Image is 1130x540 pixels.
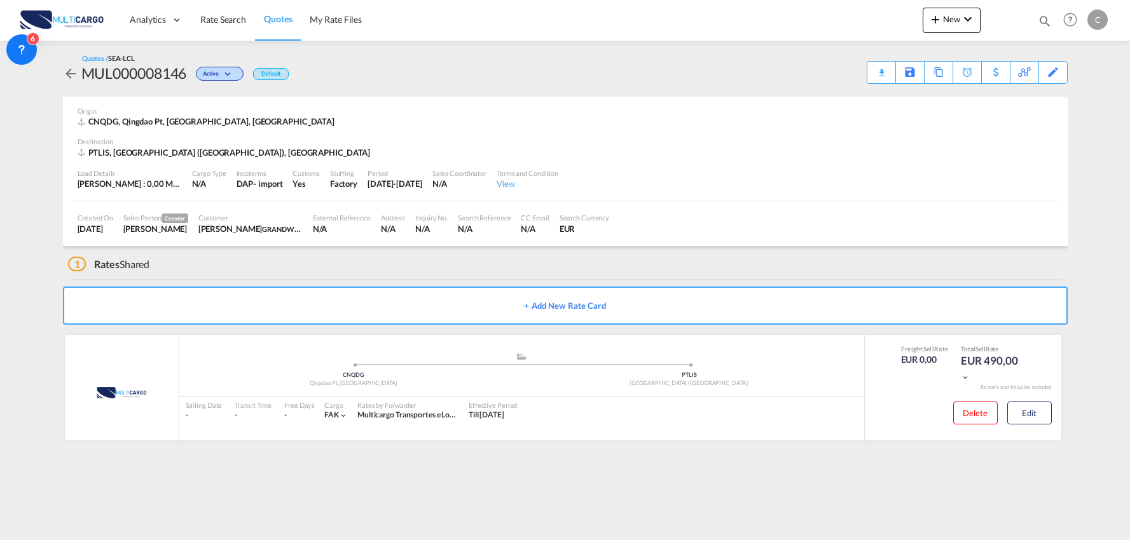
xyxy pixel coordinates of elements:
[198,213,303,222] div: Customer
[237,178,254,189] div: DAP
[63,287,1068,325] button: + Add New Rate Card
[953,402,998,424] button: Delete
[262,224,375,234] span: GRANDWORLD LOGISTICS CO.,LTD
[1087,10,1108,30] div: C
[78,178,182,189] div: [PERSON_NAME] : 0,00 MT | Volumetric Wt : 1,00 CBM | Chargeable Wt : 1,00 W/M
[200,14,246,25] span: Rate Search
[521,223,549,234] div: N/A
[186,410,223,421] div: -
[313,213,371,222] div: External Reference
[235,400,272,410] div: Transit Time
[874,62,889,73] div: Quote PDF is not available at this time
[264,13,292,24] span: Quotes
[1038,14,1052,28] md-icon: icon-magnify
[324,410,339,419] span: FAK
[368,178,422,189] div: 17 Sep 2025
[381,213,405,222] div: Address
[901,353,949,366] div: EUR 0,00
[415,213,448,222] div: Inquiry No.
[222,71,237,78] md-icon: icon-chevron-down
[123,213,188,223] div: Sales Person
[521,379,858,388] div: [GEOGRAPHIC_DATA] ([GEOGRAPHIC_DATA])
[63,66,78,81] md-icon: icon-arrow-left
[192,168,226,178] div: Cargo Type
[560,223,610,234] div: EUR
[1059,9,1081,30] span: Help
[975,345,986,353] span: Sell
[162,213,188,223] span: Creator
[330,178,357,189] div: Factory Stuffing
[1059,9,1087,32] div: Help
[88,116,335,126] span: CNQDG, Qingdao Pt, [GEOGRAPHIC_DATA], [GEOGRAPHIC_DATA]
[78,147,374,158] div: PTLIS, Lisbon (Lisboa), Europe
[284,410,287,421] div: -
[458,223,511,234] div: N/A
[432,178,486,189] div: N/A
[108,54,135,62] span: SEA-LCL
[961,353,1024,384] div: EUR 490,00
[896,62,924,83] div: Save As Template
[19,6,105,34] img: 82db67801a5411eeacfdbd8acfa81e61.png
[186,400,223,410] div: Sailing Date
[78,116,338,127] div: CNQDG, Qingdao Pt, SD, Asia
[186,63,247,83] div: Change Status Here
[130,13,166,26] span: Analytics
[961,373,970,382] md-icon: icon-chevron-down
[357,410,471,419] span: Multicargo Transportes e Logistica
[971,384,1061,391] div: Remark and Inclusion included
[82,53,135,63] div: Quotes /SEA-LCL
[923,345,934,353] span: Sell
[497,178,558,189] div: View
[78,168,182,178] div: Load Details
[324,400,348,410] div: Cargo
[78,223,113,234] div: 18 Aug 2025
[1038,14,1052,33] div: icon-magnify
[923,8,981,33] button: icon-plus 400-fgNewicon-chevron-down
[521,371,858,379] div: PTLIS
[68,257,86,271] span: 1
[293,178,319,189] div: Yes
[960,11,975,27] md-icon: icon-chevron-down
[78,106,1053,116] div: Origin
[63,63,81,83] div: icon-arrow-left
[497,168,558,178] div: Terms and Condition
[381,223,405,234] div: N/A
[78,137,1053,146] div: Destination
[339,411,348,420] md-icon: icon-chevron-down
[203,70,221,82] span: Active
[313,223,371,234] div: N/A
[310,14,362,25] span: My Rate Files
[368,168,422,178] div: Period
[284,400,315,410] div: Free Days
[78,213,113,222] div: Created On
[198,223,303,234] div: Joy Joy
[81,63,187,83] div: MUL000008146
[901,344,949,353] div: Freight Rate
[357,410,456,421] div: Multicargo Transportes e Logistica
[928,11,943,27] md-icon: icon-plus 400-fg
[235,410,272,421] div: -
[469,410,504,419] span: Till [DATE]
[192,178,226,189] div: N/A
[415,223,448,234] div: N/A
[237,168,283,178] div: Incoterms
[330,168,357,178] div: Stuffing
[253,178,282,189] div: - import
[357,400,456,410] div: Rates by Forwarder
[874,64,889,73] md-icon: icon-download
[196,67,244,81] div: Change Status Here
[469,410,504,421] div: Till 17 Sep 2025
[432,168,486,178] div: Sales Coordinator
[560,213,610,222] div: Search Currency
[94,258,120,270] span: Rates
[186,379,522,388] div: Qingdao Pt, [GEOGRAPHIC_DATA]
[253,68,288,80] div: Default
[514,353,529,360] md-icon: assets/icons/custom/ship-fill.svg
[961,344,1024,353] div: Total Rate
[123,223,188,234] div: Cesar Teixeira
[68,257,150,271] div: Shared
[293,168,319,178] div: Customs
[458,213,511,222] div: Search Reference
[79,377,163,408] img: MultiCargo
[469,400,517,410] div: Effective Period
